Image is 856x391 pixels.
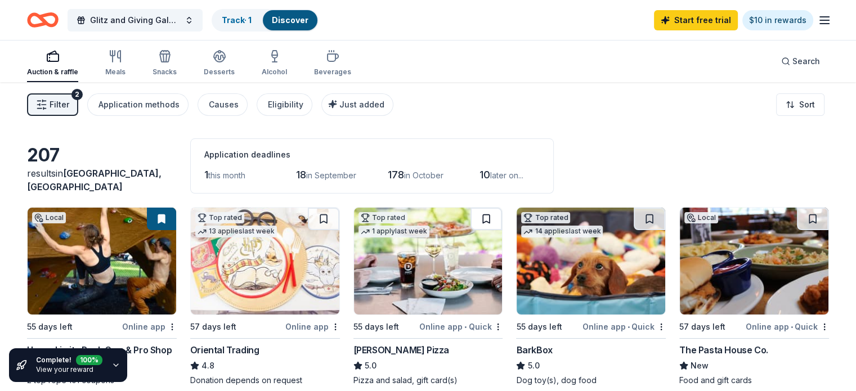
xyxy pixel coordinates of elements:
button: Causes [198,93,248,116]
span: 5.0 [365,359,377,372]
span: later on... [490,170,523,180]
button: Search [772,50,829,73]
a: View your reward [36,365,93,374]
a: Image for Upper Limits Rock Gym & Pro ShopLocal55 days leftOnline appUpper Limits Rock Gym & Pro ... [27,207,177,386]
div: 57 days left [679,320,725,334]
div: Application methods [98,98,180,111]
img: Image for Oriental Trading [191,208,339,314]
div: Snacks [153,68,177,77]
div: Online app Quick [582,320,666,334]
span: 10 [479,169,490,181]
img: Image for Upper Limits Rock Gym & Pro Shop [28,208,176,314]
div: Top rated [358,212,407,223]
button: Just added [321,93,393,116]
span: • [791,322,793,331]
div: Beverages [314,68,351,77]
div: Meals [105,68,126,77]
div: results [27,167,177,194]
button: Track· 1Discover [212,9,319,32]
button: Sort [776,93,824,116]
div: Top rated [195,212,244,223]
div: The Pasta House Co. [679,343,768,357]
span: [GEOGRAPHIC_DATA], [GEOGRAPHIC_DATA] [27,168,162,192]
span: Just added [339,100,384,109]
span: this month [208,170,245,180]
span: Search [792,55,820,68]
a: Image for The Pasta House Co.Local57 days leftOnline app•QuickThe Pasta House Co.NewFood and gift... [679,207,829,386]
button: Meals [105,45,126,82]
div: Online app Quick [419,320,503,334]
div: 13 applies last week [195,226,277,237]
div: 1 apply last week [358,226,429,237]
span: 178 [388,169,404,181]
div: 100 % [76,353,102,363]
img: Image for Dewey's Pizza [354,208,503,314]
img: Image for BarkBox [517,208,665,314]
span: 4.8 [201,359,214,372]
button: Alcohol [262,45,287,82]
span: in October [404,170,443,180]
div: 55 days left [27,320,73,334]
div: Online app [285,320,340,334]
div: Online app Quick [746,320,829,334]
div: Dog toy(s), dog food [516,375,666,386]
a: Image for Dewey's PizzaTop rated1 applylast week55 days leftOnline app•Quick[PERSON_NAME] Pizza5.... [353,207,503,386]
img: Image for The Pasta House Co. [680,208,828,314]
div: BarkBox [516,343,552,357]
div: Oriental Trading [190,343,259,357]
span: New [691,359,709,372]
a: Discover [272,15,308,25]
span: Sort [799,98,815,111]
div: Local [684,212,718,223]
span: in September [306,170,356,180]
button: Application methods [87,93,189,116]
a: Image for Oriental TradingTop rated13 applieslast week57 days leftOnline appOriental Trading4.8Do... [190,207,340,386]
div: Complete! [36,355,102,365]
a: Track· 1 [222,15,252,25]
div: 55 days left [353,320,399,334]
a: Home [27,7,59,33]
div: Causes [209,98,239,111]
a: Start free trial [654,10,738,30]
a: $10 in rewards [742,10,813,30]
span: in [27,168,162,192]
div: Desserts [204,68,235,77]
div: Alcohol [262,68,287,77]
div: [PERSON_NAME] Pizza [353,343,449,357]
div: 2 [71,89,83,100]
div: Pizza and salad, gift card(s) [353,375,503,386]
div: 207 [27,144,177,167]
div: Food and gift cards [679,375,829,386]
div: Application deadlines [204,148,540,161]
span: • [628,322,630,331]
div: 55 days left [516,320,562,334]
button: Snacks [153,45,177,82]
div: Local [32,212,66,223]
div: Donation depends on request [190,375,340,386]
span: 18 [296,169,306,181]
span: 1 [204,169,208,181]
button: Filter2 [27,93,78,116]
div: Eligibility [268,98,303,111]
div: 57 days left [190,320,236,334]
button: Desserts [204,45,235,82]
span: Filter [50,98,69,111]
div: Online app [122,320,177,334]
span: • [464,322,467,331]
a: Image for BarkBoxTop rated14 applieslast week55 days leftOnline app•QuickBarkBox5.0Dog toy(s), do... [516,207,666,386]
button: Beverages [314,45,351,82]
button: Glitz and Giving Gala Auction [68,9,203,32]
button: Eligibility [257,93,312,116]
div: 14 applies last week [521,226,603,237]
button: Auction & raffle [27,45,78,82]
span: 5.0 [527,359,539,372]
div: Auction & raffle [27,68,78,77]
div: Top rated [521,212,570,223]
span: Glitz and Giving Gala Auction [90,14,180,27]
